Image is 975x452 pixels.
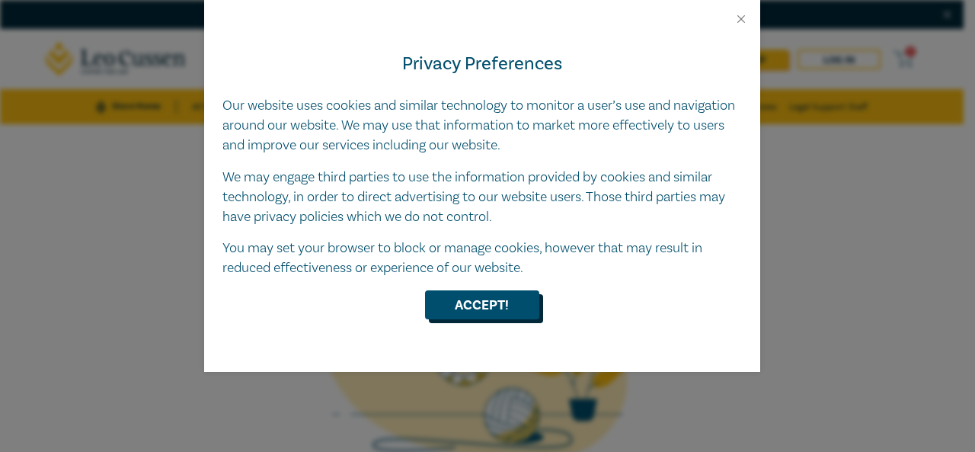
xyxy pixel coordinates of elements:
h4: Privacy Preferences [222,50,742,78]
button: Accept! [425,290,539,319]
p: We may engage third parties to use the information provided by cookies and similar technology, in... [222,168,742,227]
button: Close [734,12,748,26]
p: Our website uses cookies and similar technology to monitor a user’s use and navigation around our... [222,96,742,155]
p: You may set your browser to block or manage cookies, however that may result in reduced effective... [222,239,742,278]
